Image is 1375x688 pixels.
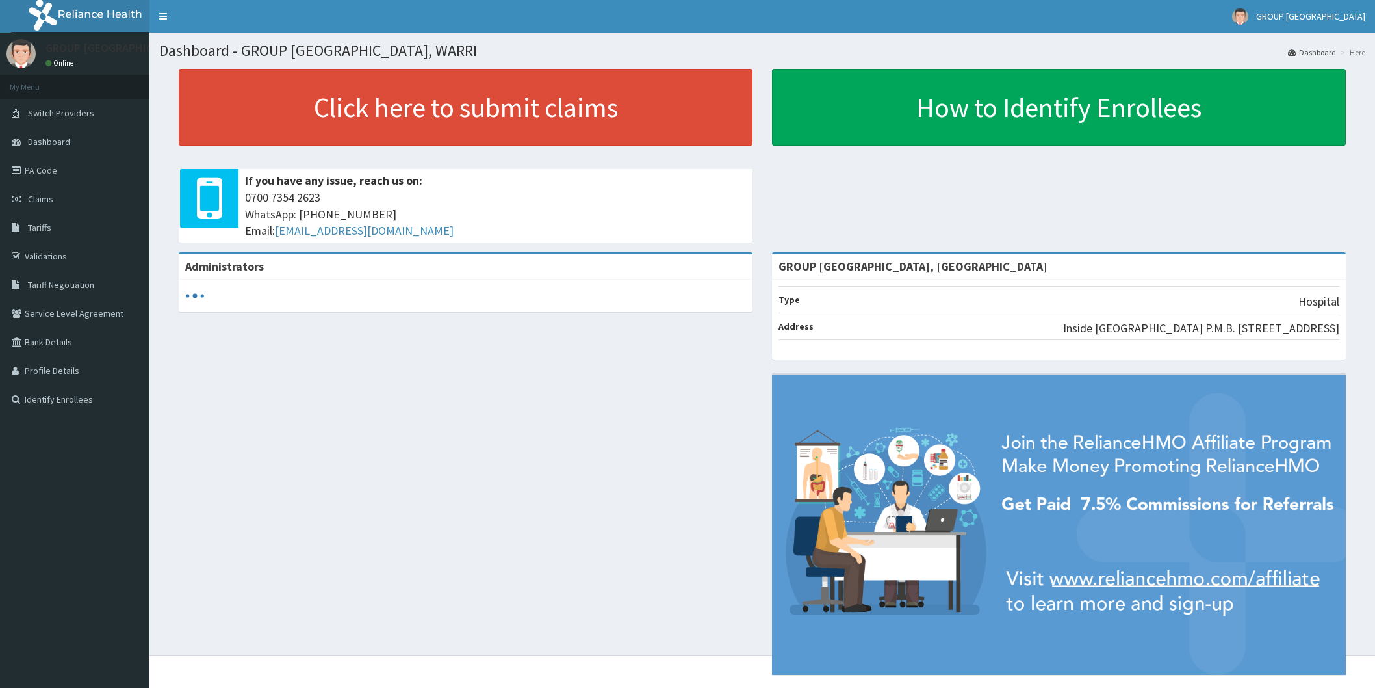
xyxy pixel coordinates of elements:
span: Dashboard [28,136,70,148]
strong: GROUP [GEOGRAPHIC_DATA], [GEOGRAPHIC_DATA] [778,259,1047,274]
p: GROUP [GEOGRAPHIC_DATA] [45,42,190,54]
p: Inside [GEOGRAPHIC_DATA] P.M.B. [STREET_ADDRESS] [1063,320,1339,337]
span: Claims [28,193,53,205]
b: Type [778,294,800,306]
span: 0700 7354 2623 WhatsApp: [PHONE_NUMBER] Email: [245,189,746,239]
svg: audio-loading [185,286,205,306]
a: Click here to submit claims [179,69,752,146]
a: [EMAIL_ADDRESS][DOMAIN_NAME] [275,223,454,238]
span: GROUP [GEOGRAPHIC_DATA] [1256,10,1365,22]
p: Hospital [1298,293,1339,310]
span: Tariffs [28,222,51,233]
b: If you have any issue, reach us on: [245,173,422,188]
h1: Dashboard - GROUP [GEOGRAPHIC_DATA], WARRI [159,42,1365,59]
img: User Image [6,39,36,68]
b: Address [778,321,814,332]
a: Dashboard [1288,47,1336,58]
b: Administrators [185,259,264,274]
img: provider-team-banner.png [772,375,1346,675]
span: Tariff Negotiation [28,279,94,291]
li: Here [1337,47,1365,58]
img: User Image [1232,8,1248,25]
span: Switch Providers [28,107,94,119]
a: Online [45,59,77,68]
a: How to Identify Enrollees [772,69,1346,146]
